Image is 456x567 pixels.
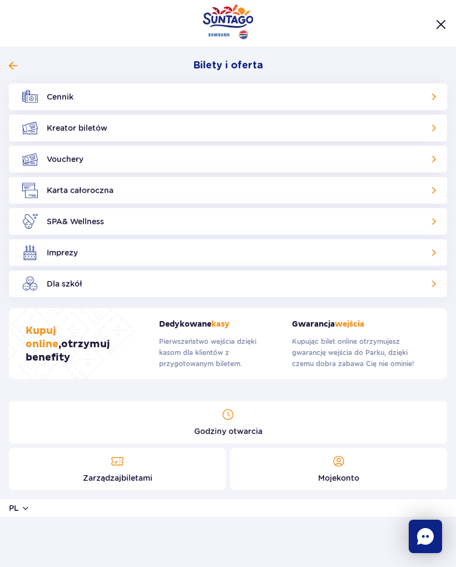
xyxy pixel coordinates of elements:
[159,319,275,329] strong: Dedykowane
[9,401,447,443] a: Godziny otwarcia
[292,319,430,329] strong: Gwarancja
[193,59,263,72] span: Bilety i oferta
[9,59,438,72] button: Bilety i oferta
[335,319,364,329] span: wejścia
[9,83,447,110] a: Cennik
[9,115,447,141] a: Kreator biletów
[211,319,230,329] span: kasy
[26,324,58,351] span: Kupuj online
[9,448,226,490] a: Zarządzaj biletami
[9,239,447,266] a: Imprezy
[9,177,447,204] a: Karta całoroczna
[26,324,138,364] h3: , otrzymuj benefity
[9,208,447,235] a: SPA& Wellness
[203,4,254,40] img: Park of Poland
[409,520,442,553] div: Chat
[9,270,447,297] a: Dla szkół
[9,146,447,172] a: Vouchery
[159,336,275,369] p: Pierwszeństwo wejścia dzięki kasom dla klientów z przygotowanym biletem.
[9,502,30,514] button: pl
[292,336,430,369] p: Kupując bilet online otrzymujesz gwarancję wejścia do Parku, dzięki czemu dobra zabawa Cię nie om...
[47,215,104,228] span: SPA & Wellness
[436,19,446,29] img: Close menu
[435,18,447,31] button: Zamknij menu
[230,448,447,490] a: Moje konto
